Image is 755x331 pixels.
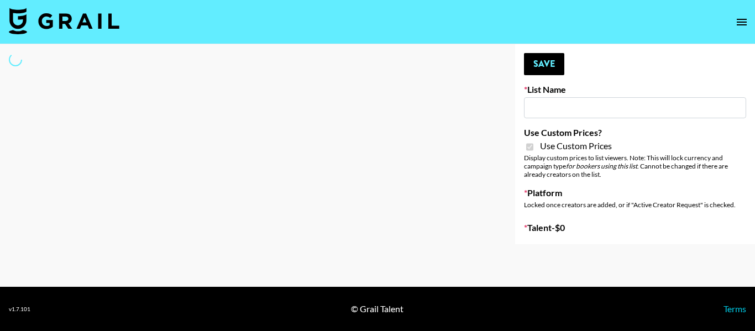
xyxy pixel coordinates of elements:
div: Locked once creators are added, or if "Active Creator Request" is checked. [524,201,746,209]
div: v 1.7.101 [9,306,30,313]
div: © Grail Talent [351,303,403,314]
button: open drawer [731,11,753,33]
img: Grail Talent [9,8,119,34]
a: Terms [723,303,746,314]
label: Use Custom Prices? [524,127,746,138]
button: Save [524,53,564,75]
label: List Name [524,84,746,95]
span: Use Custom Prices [540,140,612,151]
div: Display custom prices to list viewers. Note: This will lock currency and campaign type . Cannot b... [524,154,746,178]
label: Talent - $ 0 [524,222,746,233]
label: Platform [524,187,746,198]
em: for bookers using this list [566,162,637,170]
